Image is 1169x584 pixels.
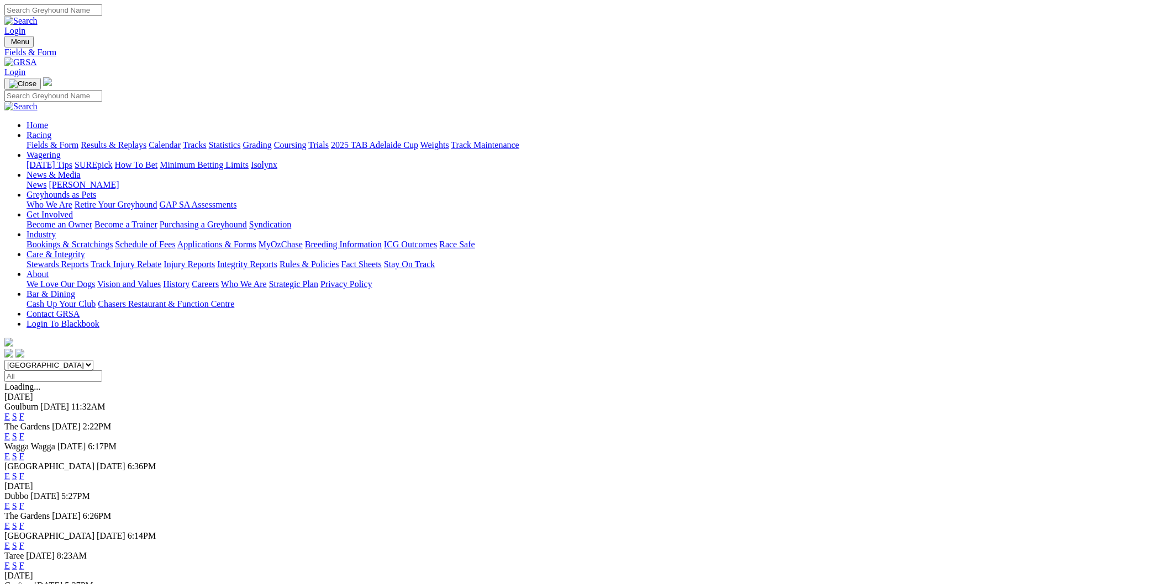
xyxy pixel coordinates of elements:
span: The Gardens [4,422,50,431]
a: Become a Trainer [94,220,157,229]
img: Close [9,79,36,88]
a: Syndication [249,220,291,229]
a: [DATE] Tips [27,160,72,169]
span: Taree [4,551,24,560]
a: Contact GRSA [27,309,80,318]
span: [DATE] [52,422,81,431]
a: [PERSON_NAME] [49,180,119,189]
button: Toggle navigation [4,36,34,47]
a: Trials [308,140,329,150]
div: [DATE] [4,392,1165,402]
a: F [19,501,24,511]
a: F [19,432,24,441]
a: Care & Integrity [27,249,85,259]
a: Weights [420,140,449,150]
a: Tracks [183,140,207,150]
span: 5:27PM [61,491,90,501]
a: How To Bet [115,160,158,169]
a: Race Safe [439,240,475,249]
a: F [19,561,24,570]
a: Login To Blackbook [27,319,99,328]
a: Become an Owner [27,220,92,229]
a: Who We Are [221,279,267,289]
a: Track Injury Rebate [91,259,161,269]
a: Stay On Track [384,259,435,269]
span: 6:17PM [88,442,117,451]
img: Search [4,16,38,26]
a: Applications & Forms [177,240,256,249]
a: Retire Your Greyhound [75,200,157,209]
a: Purchasing a Greyhound [160,220,247,229]
a: Vision and Values [97,279,161,289]
a: S [12,432,17,441]
a: Cash Up Your Club [27,299,96,309]
span: 11:32AM [71,402,106,411]
img: logo-grsa-white.png [43,77,52,86]
a: We Love Our Dogs [27,279,95,289]
a: 2025 TAB Adelaide Cup [331,140,418,150]
span: [DATE] [97,461,125,471]
a: Industry [27,230,56,239]
div: Bar & Dining [27,299,1165,309]
div: Racing [27,140,1165,150]
div: News & Media [27,180,1165,190]
a: News [27,180,46,189]
a: Who We Are [27,200,72,209]
span: Menu [11,38,29,46]
a: F [19,471,24,481]
a: Fields & Form [27,140,78,150]
a: E [4,471,10,481]
a: Careers [192,279,219,289]
a: Isolynx [251,160,277,169]
div: About [27,279,1165,289]
a: Calendar [149,140,181,150]
span: [GEOGRAPHIC_DATA] [4,461,94,471]
img: Search [4,102,38,112]
a: Bookings & Scratchings [27,240,113,249]
a: Strategic Plan [269,279,318,289]
img: logo-grsa-white.png [4,338,13,347]
div: [DATE] [4,571,1165,581]
a: S [12,471,17,481]
a: Bar & Dining [27,289,75,299]
a: E [4,561,10,570]
a: E [4,412,10,421]
a: GAP SA Assessments [160,200,237,209]
a: S [12,561,17,570]
span: [DATE] [52,511,81,521]
a: Fields & Form [4,47,1165,57]
a: Home [27,120,48,130]
a: E [4,501,10,511]
span: 2:22PM [83,422,112,431]
a: S [12,541,17,550]
a: F [19,521,24,530]
a: Coursing [274,140,307,150]
a: Greyhounds as Pets [27,190,96,199]
a: Rules & Policies [280,259,339,269]
a: S [12,412,17,421]
a: E [4,432,10,441]
img: twitter.svg [15,349,24,358]
a: Racing [27,130,51,140]
img: GRSA [4,57,37,67]
a: Minimum Betting Limits [160,160,249,169]
a: E [4,541,10,550]
a: Grading [243,140,272,150]
a: SUREpick [75,160,112,169]
a: E [4,521,10,530]
a: E [4,452,10,461]
a: S [12,452,17,461]
input: Search [4,4,102,16]
span: [DATE] [26,551,55,560]
span: 6:36PM [128,461,156,471]
span: [GEOGRAPHIC_DATA] [4,531,94,540]
a: About [27,269,49,279]
div: Greyhounds as Pets [27,200,1165,210]
a: News & Media [27,170,81,179]
a: MyOzChase [259,240,303,249]
a: Login [4,67,25,77]
a: F [19,412,24,421]
a: Login [4,26,25,35]
a: Breeding Information [305,240,382,249]
input: Select date [4,370,102,382]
